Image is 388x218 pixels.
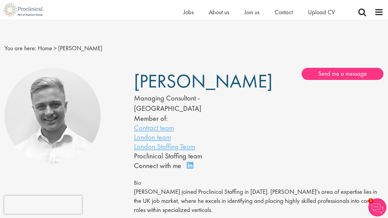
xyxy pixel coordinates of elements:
a: Contract team [134,123,174,132]
a: Contact [275,8,293,16]
span: [PERSON_NAME] [58,44,102,52]
iframe: reCAPTCHA [4,196,82,214]
a: Join us [244,8,259,16]
a: London team [134,132,171,142]
li: Proclinical Staffing team [134,151,241,160]
a: Send me a message [302,68,383,80]
div: Managing Consultant - [GEOGRAPHIC_DATA] [134,93,241,114]
a: breadcrumb link [38,44,52,52]
span: Bio [134,179,141,187]
a: About us [209,8,229,16]
a: Jobs [183,8,194,16]
span: 1 [368,198,373,203]
p: [PERSON_NAME] joined Proclinical Staffing in [DATE]. [PERSON_NAME]'s area of expertise lies in th... [134,187,383,214]
label: Member of: [134,114,168,123]
img: Joshua Bye [5,68,101,164]
a: London Staffing Team [134,142,195,151]
a: Upload CV [308,8,335,16]
img: Chatbot [368,198,386,216]
span: You are here: [5,44,36,52]
span: > [54,44,57,52]
span: [PERSON_NAME] [134,69,273,93]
